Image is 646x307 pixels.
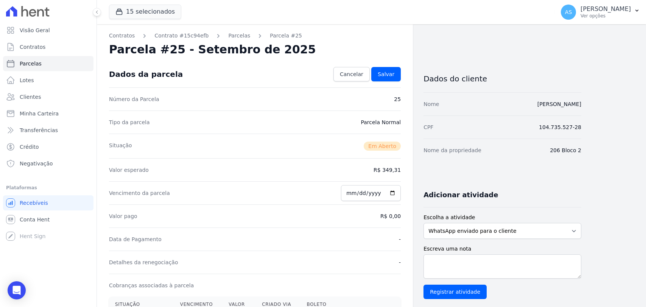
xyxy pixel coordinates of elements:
[3,123,93,138] a: Transferências
[109,259,178,266] dt: Detalhes da renegociação
[228,32,250,40] a: Parcelas
[3,23,93,38] a: Visão Geral
[3,39,93,55] a: Contratos
[371,67,401,81] a: Salvar
[20,93,41,101] span: Clientes
[423,285,487,299] input: Registrar atividade
[109,32,135,40] a: Contratos
[399,259,401,266] dd: -
[20,143,39,151] span: Crédito
[109,142,132,151] dt: Situação
[20,126,58,134] span: Transferências
[3,139,93,154] a: Crédito
[565,9,572,15] span: AS
[423,100,439,108] dt: Nome
[374,166,401,174] dd: R$ 349,31
[550,146,581,154] dd: 206 Bloco 2
[3,156,93,171] a: Negativação
[555,2,646,23] button: AS [PERSON_NAME] Ver opções
[380,212,401,220] dd: R$ 0,00
[423,213,581,221] label: Escolha a atividade
[423,245,581,253] label: Escreva uma nota
[378,70,394,78] span: Salvar
[20,110,59,117] span: Minha Carteira
[20,76,34,84] span: Lotes
[6,183,90,192] div: Plataformas
[3,56,93,71] a: Parcelas
[3,89,93,104] a: Clientes
[3,106,93,121] a: Minha Carteira
[364,142,401,151] span: Em Aberto
[109,235,162,243] dt: Data de Pagamento
[423,190,498,199] h3: Adicionar atividade
[109,282,194,289] dt: Cobranças associadas à parcela
[109,70,183,79] div: Dados da parcela
[270,32,302,40] a: Parcela #25
[399,235,401,243] dd: -
[109,5,181,19] button: 15 selecionados
[109,95,159,103] dt: Número da Parcela
[8,281,26,299] div: Open Intercom Messenger
[361,118,401,126] dd: Parcela Normal
[154,32,209,40] a: Contrato #15c94efb
[20,60,42,67] span: Parcelas
[423,146,481,154] dt: Nome da propriedade
[109,189,170,197] dt: Vencimento da parcela
[109,118,150,126] dt: Tipo da parcela
[109,212,137,220] dt: Valor pago
[20,43,45,51] span: Contratos
[340,70,363,78] span: Cancelar
[3,212,93,227] a: Conta Hent
[109,32,401,40] nav: Breadcrumb
[20,160,53,167] span: Negativação
[20,26,50,34] span: Visão Geral
[423,123,433,131] dt: CPF
[539,123,581,131] dd: 104.735.527-28
[109,43,316,56] h2: Parcela #25 - Setembro de 2025
[3,73,93,88] a: Lotes
[394,95,401,103] dd: 25
[109,166,149,174] dt: Valor esperado
[423,74,581,83] h3: Dados do cliente
[20,216,50,223] span: Conta Hent
[3,195,93,210] a: Recebíveis
[537,101,581,107] a: [PERSON_NAME]
[581,5,631,13] p: [PERSON_NAME]
[581,13,631,19] p: Ver opções
[333,67,370,81] a: Cancelar
[20,199,48,207] span: Recebíveis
